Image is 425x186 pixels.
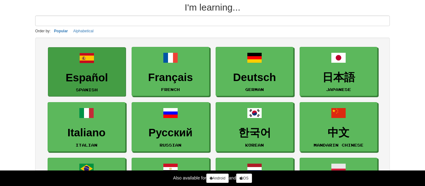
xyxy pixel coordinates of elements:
[135,71,206,84] h3: Français
[48,102,125,152] a: ItalianoItalian
[51,127,122,139] h3: Italiano
[236,174,252,183] a: iOS
[326,87,351,92] small: Japanese
[219,127,290,139] h3: 한국어
[51,72,122,84] h3: Español
[219,71,290,84] h3: Deutsch
[71,28,95,34] button: Alphabetical
[303,71,374,84] h3: 日本語
[314,143,363,147] small: Mandarin Chinese
[300,102,377,152] a: 中文Mandarin Chinese
[76,88,98,92] small: Spanish
[48,47,126,97] a: EspañolSpanish
[160,143,181,147] small: Russian
[245,143,264,147] small: Korean
[206,174,229,183] a: Android
[76,143,97,147] small: Italian
[52,28,70,34] button: Popular
[300,47,377,96] a: 日本語Japanese
[161,87,180,92] small: French
[135,127,206,139] h3: Русский
[303,127,374,139] h3: 中文
[216,102,293,152] a: 한국어Korean
[132,47,209,96] a: FrançaisFrench
[245,87,264,92] small: German
[35,2,390,12] h2: I'm learning...
[216,47,293,96] a: DeutschGerman
[35,29,51,33] small: Order by:
[132,102,209,152] a: РусскийRussian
